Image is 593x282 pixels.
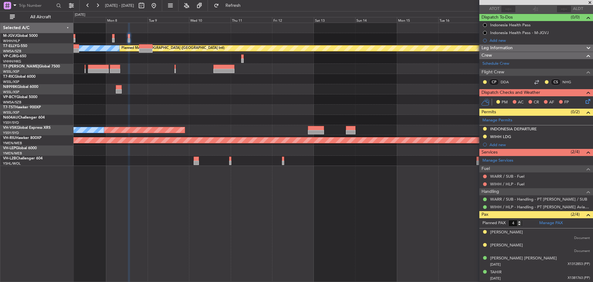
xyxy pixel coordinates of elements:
a: WIHH/HLP [3,39,20,43]
span: VH-RIU [3,136,16,140]
a: T7-ELLYG-550 [3,44,27,48]
span: AF [549,99,554,106]
a: M-JGVJGlobal 5000 [3,34,38,38]
span: T7-[PERSON_NAME] [3,65,39,68]
div: Indonesia Health Pass [490,22,531,28]
span: Refresh [220,3,246,8]
div: CP [489,79,499,85]
a: Manage Permits [482,117,512,124]
span: Document [574,236,590,241]
span: VH-LEP [3,146,16,150]
button: All Aircraft [7,12,67,22]
a: WSSL/XSP [3,80,19,84]
a: WARR / SUB - Fuel [490,174,524,179]
span: N8998K [3,85,17,89]
span: Fuel [482,165,490,172]
a: YMEN/MEB [3,141,22,145]
div: Indonesia Health Pass - M-JGVJ [490,30,549,35]
div: WIHH LDG [490,134,511,139]
a: VP-CJRG-650 [3,54,26,58]
span: Crew [482,52,492,59]
div: Planned Maint [GEOGRAPHIC_DATA] ([GEOGRAPHIC_DATA] Intl) [121,44,225,53]
span: VH-L2B [3,157,16,160]
a: VP-BCYGlobal 5000 [3,95,37,99]
a: VH-VSKGlobal Express XRS [3,126,51,130]
span: (0/2) [571,109,580,115]
span: VH-VSK [3,126,17,130]
span: X1312853 (PP) [568,262,590,267]
a: WSSL/XSP [3,110,19,115]
div: Add new [490,38,590,43]
div: [DATE] [75,12,85,18]
a: WMSA/SZB [3,100,21,105]
a: WMSA/SZB [3,49,21,54]
div: Tue 16 [438,17,480,23]
a: VH-RIUHawker 800XP [3,136,41,140]
a: YSSY/SYD [3,131,19,135]
span: [DATE] [490,262,501,267]
span: Dispatch To-Dos [482,14,513,21]
span: [DATE] - [DATE] [105,3,134,8]
a: YSHL/WOL [3,161,21,166]
div: Fri 12 [272,17,314,23]
div: INDONESIA DEPARTURE [490,126,537,132]
div: Sun 14 [355,17,397,23]
a: WIHH / HLP - Fuel [490,181,524,187]
a: N8998KGlobal 6000 [3,85,38,89]
label: Planned PAX [482,220,506,226]
div: Thu 11 [231,17,272,23]
div: [PERSON_NAME] [PERSON_NAME] [490,255,557,262]
span: VP-BCY [3,95,16,99]
div: Mon 8 [106,17,148,23]
span: Services [482,149,498,156]
span: M-JGVJ [3,34,17,38]
span: T7-ELLY [3,44,17,48]
span: Dispatch Checks and Weather [482,89,540,96]
div: Mon 15 [397,17,439,23]
span: X1381763 (PP) [568,275,590,281]
span: Permits [482,109,496,116]
span: CR [534,99,539,106]
span: Document [574,249,590,254]
span: [DATE] [490,276,501,281]
div: Sat 13 [314,17,355,23]
span: Flight Crew [482,69,504,76]
a: Manage Services [482,158,513,164]
span: T7-TST [3,106,15,109]
a: NHG [562,79,576,85]
div: CS [551,79,561,85]
span: Pax [482,211,488,218]
div: Add new [490,142,590,147]
a: VHHH/HKG [3,59,21,64]
a: VH-L2BChallenger 604 [3,157,43,160]
a: DDA [501,79,515,85]
span: (2/4) [571,149,580,155]
a: YMEN/MEB [3,151,22,156]
div: Wed 10 [189,17,231,23]
a: WIHH / HLP - Handling - PT [PERSON_NAME] Aviasi WIHH / HLP [490,204,590,210]
button: Refresh [211,1,248,11]
div: Sun 7 [64,17,106,23]
span: T7-RIC [3,75,15,79]
div: Tue 9 [148,17,189,23]
span: Handling [482,188,499,195]
a: T7-TSTHawker 900XP [3,106,41,109]
a: N604AUChallenger 604 [3,116,45,119]
span: (0/0) [571,14,580,20]
input: Trip Number [19,1,54,10]
a: T7-[PERSON_NAME]Global 7500 [3,65,60,68]
span: Leg Information [482,45,513,52]
a: Manage PAX [539,220,563,226]
span: All Aircraft [16,15,65,19]
div: TAHIR [490,269,502,275]
span: (2/4) [571,211,580,218]
span: ALDT [573,6,583,12]
a: Schedule Crew [482,61,509,67]
span: ATOT [489,6,499,12]
a: T7-RICGlobal 6000 [3,75,36,79]
a: WSSL/XSP [3,90,19,94]
span: AC [518,99,524,106]
span: VP-CJR [3,54,16,58]
div: [PERSON_NAME] [490,229,523,236]
a: WARR / SUB - Handling - PT [PERSON_NAME] / SUB [490,197,587,202]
